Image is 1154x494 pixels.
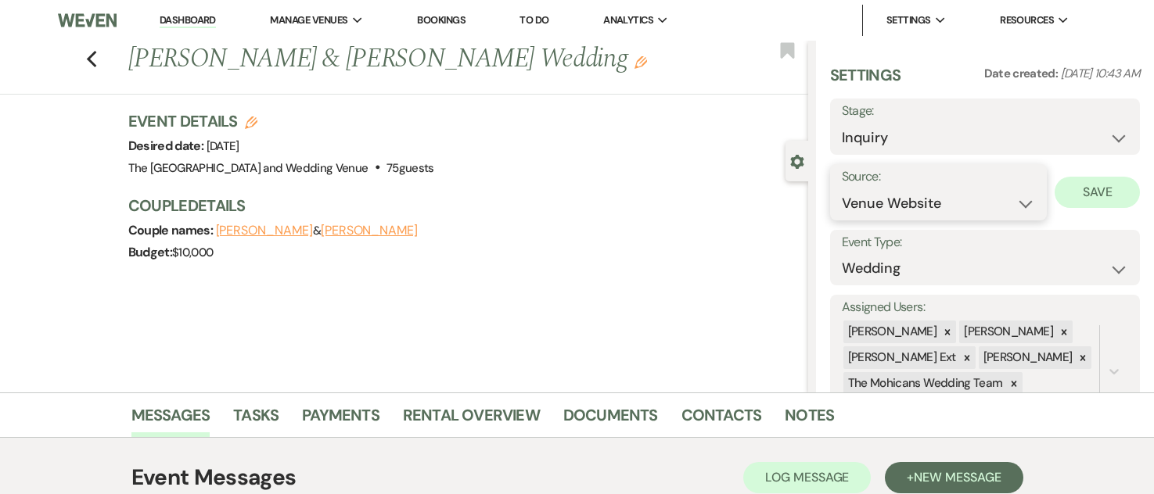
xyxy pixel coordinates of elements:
span: [DATE] 10:43 AM [1061,66,1140,81]
div: [PERSON_NAME] [979,346,1075,369]
label: Event Type: [842,231,1129,254]
span: The [GEOGRAPHIC_DATA] and Wedding Venue [128,160,368,176]
a: Notes [785,403,834,437]
span: Manage Venues [270,13,347,28]
a: Dashboard [160,13,216,28]
label: Assigned Users: [842,296,1129,319]
div: [PERSON_NAME] [959,320,1055,343]
a: Tasks [233,403,279,437]
a: Rental Overview [403,403,540,437]
h3: Settings [830,64,901,98]
span: Resources [1000,13,1054,28]
h3: Event Details [128,110,434,132]
a: Contacts [681,403,762,437]
a: Bookings [417,13,466,27]
button: [PERSON_NAME] [321,224,418,237]
span: [DATE] [207,138,239,154]
a: To Do [519,13,548,27]
button: Log Message [743,462,871,493]
a: Messages [131,403,210,437]
button: Save [1055,177,1140,208]
button: +New Message [885,462,1023,493]
span: Date created: [984,66,1061,81]
button: Edit [635,55,647,69]
a: Documents [563,403,658,437]
h3: Couple Details [128,195,793,217]
h1: [PERSON_NAME] & [PERSON_NAME] Wedding [128,41,666,78]
span: 75 guests [386,160,434,176]
label: Stage: [842,100,1129,123]
span: $10,000 [172,245,214,260]
label: Source: [842,166,1036,188]
img: Weven Logo [58,4,117,37]
span: Analytics [603,13,653,28]
div: The Mohicans Wedding Team [843,372,1005,395]
span: Desired date: [128,138,207,154]
span: Budget: [128,244,173,260]
span: & [216,223,418,238]
div: [PERSON_NAME] Ext [843,346,958,369]
span: Settings [886,13,931,28]
a: Payments [302,403,379,437]
span: Log Message [765,469,849,485]
span: Couple names: [128,222,216,238]
div: [PERSON_NAME] [843,320,940,343]
button: [PERSON_NAME] [216,224,313,237]
h1: Event Messages [131,461,297,494]
button: Close lead details [790,153,804,168]
span: New Message [914,469,1001,485]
